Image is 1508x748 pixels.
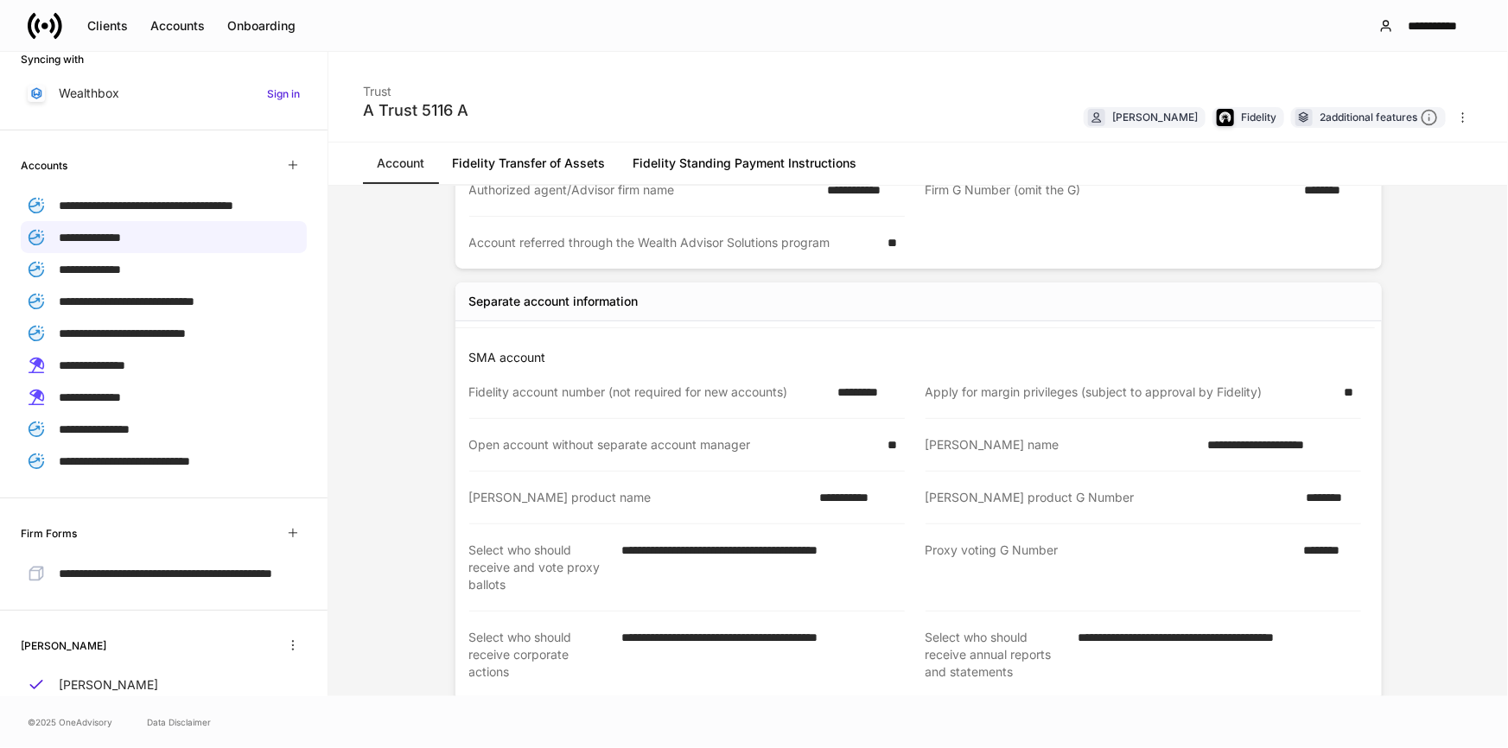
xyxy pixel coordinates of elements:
[363,143,438,184] a: Account
[21,525,77,542] h6: Firm Forms
[21,669,307,700] a: [PERSON_NAME]
[469,542,612,593] div: Select who should receive and vote proxy ballots
[926,542,1294,593] div: Proxy voting G Number
[150,17,205,35] div: Accounts
[469,349,1375,366] p: SMA account
[59,85,119,102] p: Wealthbox
[469,234,878,251] div: Account referred through the Wealth Advisor Solutions program
[926,384,1334,401] div: Apply for margin privileges (subject to approval by Fidelity)
[59,676,158,694] p: [PERSON_NAME]
[469,293,639,310] div: Separate account information
[926,489,1296,506] div: [PERSON_NAME] product G Number
[21,51,84,67] h6: Syncing with
[28,715,112,729] span: © 2025 OneAdvisory
[227,17,296,35] div: Onboarding
[87,17,128,35] div: Clients
[469,384,828,401] div: Fidelity account number (not required for new accounts)
[438,143,619,184] a: Fidelity Transfer of Assets
[469,181,817,199] div: Authorized agent/Advisor firm name
[21,637,106,654] h6: [PERSON_NAME]
[363,100,468,121] div: A Trust 5116 A
[469,629,612,681] div: Select who should receive corporate actions
[139,12,216,40] button: Accounts
[267,86,300,102] h6: Sign in
[21,78,307,109] a: WealthboxSign in
[469,436,878,453] div: Open account without separate account manager
[76,12,139,40] button: Clients
[216,12,307,40] button: Onboarding
[363,73,468,100] div: Trust
[147,715,211,729] a: Data Disclaimer
[619,143,870,184] a: Fidelity Standing Payment Instructions
[1320,109,1438,127] div: 2 additional features
[1112,109,1198,125] div: [PERSON_NAME]
[1241,109,1276,125] div: Fidelity
[926,181,1294,200] div: Firm G Number (omit the G)
[469,489,809,506] div: [PERSON_NAME] product name
[926,629,1068,681] div: Select who should receive annual reports and statements
[21,157,67,174] h6: Accounts
[926,436,1198,453] div: [PERSON_NAME] name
